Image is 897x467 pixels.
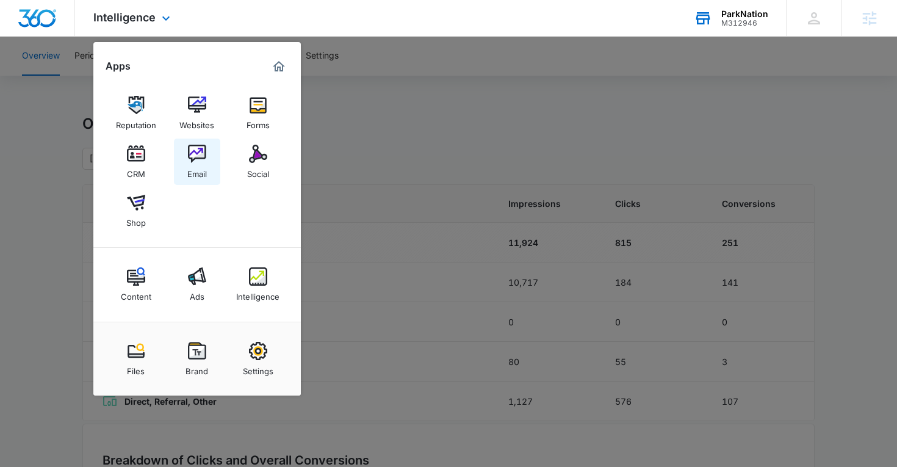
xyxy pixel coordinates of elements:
a: Shop [113,187,159,234]
a: Reputation [113,90,159,136]
a: Marketing 360® Dashboard [269,57,289,76]
div: Forms [247,114,270,130]
a: Social [235,139,281,185]
a: Settings [235,336,281,382]
a: Intelligence [235,261,281,308]
a: Forms [235,90,281,136]
a: Brand [174,336,220,382]
div: Settings [243,360,273,376]
div: CRM [127,163,145,179]
div: Shop [126,212,146,228]
a: Ads [174,261,220,308]
div: Reputation [116,114,156,130]
div: Files [127,360,145,376]
a: Email [174,139,220,185]
div: account name [721,9,768,19]
div: Ads [190,286,204,302]
span: Intelligence [93,11,156,24]
h2: Apps [106,60,131,72]
a: Files [113,336,159,382]
a: Websites [174,90,220,136]
div: Email [187,163,207,179]
div: Social [247,163,269,179]
div: Intelligence [236,286,279,302]
a: CRM [113,139,159,185]
div: Content [121,286,151,302]
a: Content [113,261,159,308]
div: Websites [179,114,214,130]
div: Brand [186,360,208,376]
div: account id [721,19,768,27]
